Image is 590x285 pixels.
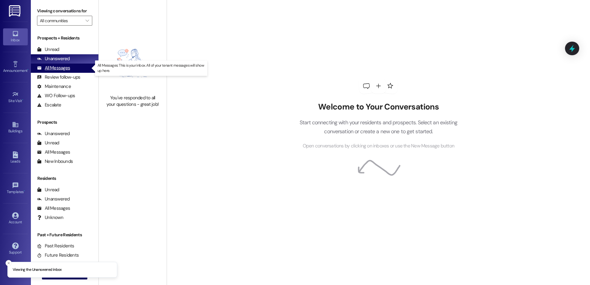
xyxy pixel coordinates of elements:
div: Future Residents [37,252,79,258]
div: Unanswered [37,56,70,62]
div: Unread [37,140,59,146]
img: ResiDesk Logo [9,5,22,17]
a: Inbox [3,28,28,45]
a: Buildings [3,119,28,136]
div: Past Residents [37,243,74,249]
img: empty-state [106,35,160,92]
a: Leads [3,150,28,166]
div: Prospects [31,119,98,126]
div: Unread [37,46,59,53]
div: All Messages [37,149,70,155]
div: All Messages [37,65,70,71]
div: Maintenance [37,83,71,90]
h2: Welcome to Your Conversations [290,102,467,112]
div: Unknown [37,214,63,221]
label: Viewing conversations for [37,6,92,16]
div: New Inbounds [37,158,73,165]
span: • [27,68,28,72]
div: WO Follow-ups [37,93,75,99]
span: Open conversations by clicking on inboxes or use the New Message button [303,142,454,150]
a: Account [3,210,28,227]
p: Start connecting with your residents and prospects. Select an existing conversation or create a n... [290,118,467,136]
div: Review follow-ups [37,74,80,81]
a: Support [3,241,28,257]
a: Site Visit • [3,89,28,106]
a: Templates • [3,180,28,197]
div: Unread [37,187,59,193]
button: Close toast [6,260,12,266]
div: Unanswered [37,130,70,137]
input: All communities [40,16,82,26]
div: Prospects + Residents [31,35,98,41]
div: Past + Future Residents [31,232,98,238]
div: All Messages [37,205,70,212]
p: Viewing the Unanswered inbox [13,267,62,273]
div: Escalate [37,102,61,108]
div: Residents [31,175,98,182]
i:  [85,18,89,23]
div: Unanswered [37,196,70,202]
p: All Messages: This is your inbox. All of your tenant messages will show up here. [98,63,205,73]
span: • [24,189,25,193]
span: • [22,98,23,102]
div: You've responded to all your questions - great job! [106,95,160,108]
